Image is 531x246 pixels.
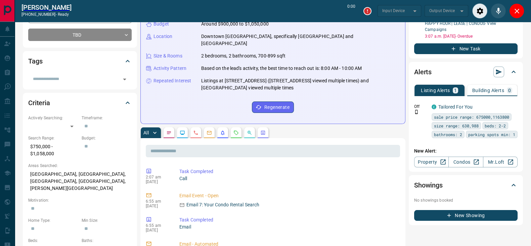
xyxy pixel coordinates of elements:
[434,122,479,129] span: size range: 630,988
[186,201,259,208] p: Email 7: Your Condo Rental Search
[425,33,518,39] p: 3:07 a.m. [DATE] - Overdue
[28,163,132,169] p: Areas Searched:
[146,175,169,179] p: 2:07 am
[28,115,78,121] p: Actively Searching:
[28,29,132,41] div: TBD
[28,197,132,203] p: Motivation:
[28,217,78,223] p: Home Type:
[414,180,443,191] h2: Showings
[153,65,186,72] p: Activity Pattern
[414,110,419,114] svg: Push Notification Only
[421,88,450,93] p: Listing Alerts
[146,204,169,208] p: [DATE]
[509,3,524,18] div: Close
[414,157,449,167] a: Property
[28,97,50,108] h2: Criteria
[146,179,169,184] p: [DATE]
[146,223,169,228] p: 6:55 am
[179,168,397,175] p: Task Completed
[472,88,504,93] p: Building Alerts
[146,199,169,204] p: 6:55 am
[179,223,397,231] p: Email
[28,53,132,69] div: Tags
[21,11,72,17] p: [PHONE_NUMBER] -
[120,75,129,84] button: Open
[454,88,457,93] p: 1
[247,130,252,135] svg: Opportunities
[146,228,169,233] p: [DATE]
[58,12,69,17] span: ready
[508,88,511,93] p: 0
[166,130,172,135] svg: Notes
[82,217,132,223] p: Min Size:
[153,33,172,40] p: Location
[201,33,400,47] p: Downtown [GEOGRAPHIC_DATA], specifically [GEOGRAPHIC_DATA] and [GEOGRAPHIC_DATA]
[28,135,78,141] p: Search Range:
[414,104,428,110] p: Off
[201,77,400,91] p: Listings at [STREET_ADDRESS] ([STREET_ADDRESS] viewed multiple times) and [GEOGRAPHIC_DATA] viewe...
[414,197,518,203] p: No showings booked
[414,64,518,80] div: Alerts
[472,3,487,18] div: Audio Settings
[468,131,515,138] span: parking spots min: 1
[153,20,169,28] p: Budget
[143,130,149,135] p: All
[179,192,397,199] p: Email Event - Open
[414,148,518,155] p: New Alert:
[201,65,362,72] p: Based on the lead's activity, the best time to reach out is: 8:00 AM - 10:00 AM
[82,238,132,244] p: Baths:
[347,3,355,18] p: 0:00
[28,238,78,244] p: Beds:
[220,130,225,135] svg: Listing Alerts
[414,67,432,77] h2: Alerts
[414,210,518,221] button: New Showing
[201,20,269,28] p: Around $900,000 to $1,050,000
[82,135,132,141] p: Budget:
[260,130,266,135] svg: Agent Actions
[252,101,294,113] button: Regenerate
[233,130,239,135] svg: Requests
[483,157,518,167] a: Mr.Loft
[180,130,185,135] svg: Lead Browsing Activity
[21,3,72,11] a: [PERSON_NAME]
[201,52,285,59] p: 2 bedrooms, 2 bathrooms, 700-899 sqft
[28,169,132,194] p: [GEOGRAPHIC_DATA], [GEOGRAPHIC_DATA], [GEOGRAPHIC_DATA], [GEOGRAPHIC_DATA], [PERSON_NAME][GEOGRAP...
[434,114,509,120] span: sale price range: 675000,1163800
[485,122,506,129] span: beds: 2-2
[153,52,182,59] p: Size & Rooms
[28,56,42,67] h2: Tags
[28,141,78,159] p: $750,000 - $1,058,000
[153,77,191,84] p: Repeated Interest
[414,177,518,193] div: Showings
[491,3,506,18] div: Mute
[438,104,473,110] a: Tailored For You
[432,105,436,109] div: condos.ca
[193,130,198,135] svg: Calls
[82,115,132,121] p: Timeframe:
[179,216,397,223] p: Task Completed
[28,95,132,111] div: Criteria
[179,175,397,182] p: Call
[448,157,483,167] a: Condos
[414,43,518,54] button: New Task
[434,131,462,138] span: bathrooms: 2
[207,130,212,135] svg: Emails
